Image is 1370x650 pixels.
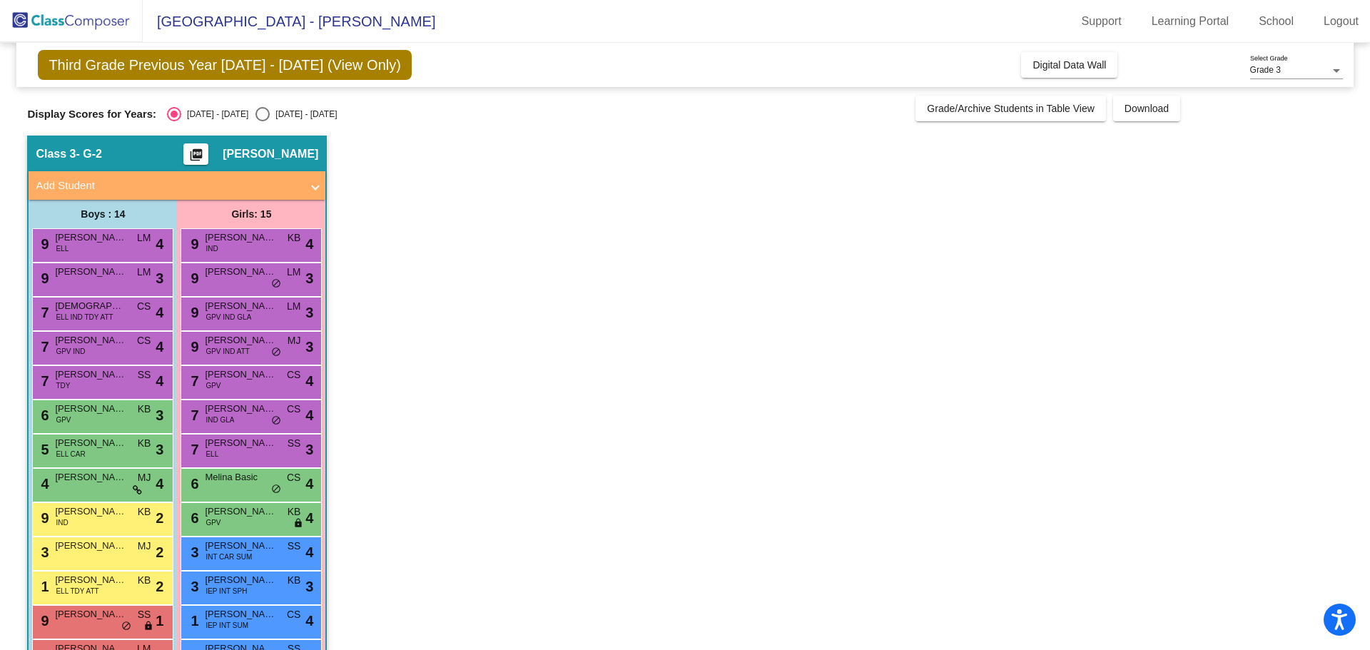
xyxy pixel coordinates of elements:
[305,542,313,563] span: 4
[37,476,49,492] span: 4
[205,230,276,245] span: [PERSON_NAME]
[205,607,276,621] span: [PERSON_NAME]
[37,339,49,355] span: 7
[121,621,131,632] span: do_not_disturb_alt
[56,415,71,425] span: GPV
[38,50,412,80] span: Third Grade Previous Year [DATE] - [DATE] (View Only)
[205,312,251,323] span: GPV IND GLA
[138,436,151,451] span: KB
[205,449,218,459] span: ELL
[293,518,303,529] span: lock
[205,586,247,596] span: IEP INT SPH
[37,510,49,526] span: 9
[56,449,85,459] span: ELL CAR
[187,236,198,252] span: 9
[205,380,220,391] span: GPV
[205,265,276,279] span: [PERSON_NAME]
[55,470,126,484] span: [PERSON_NAME]
[1250,65,1281,75] span: Grade 3
[287,607,300,622] span: CS
[138,367,151,382] span: SS
[181,108,248,121] div: [DATE] - [DATE]
[205,552,252,562] span: INT CAR SUM
[56,346,85,357] span: GPV IND
[29,200,177,228] div: Boys : 14
[137,299,151,314] span: CS
[287,402,300,417] span: CS
[137,265,151,280] span: LM
[270,108,337,121] div: [DATE] - [DATE]
[187,579,198,594] span: 3
[187,339,198,355] span: 9
[37,544,49,560] span: 3
[205,517,220,528] span: GPV
[271,347,281,358] span: do_not_disturb_alt
[287,265,300,280] span: LM
[56,586,98,596] span: ELL TDY ATT
[187,442,198,457] span: 7
[205,402,276,416] span: [PERSON_NAME]
[156,405,163,426] span: 3
[288,230,301,245] span: KB
[37,407,49,423] span: 6
[1247,10,1305,33] a: School
[305,370,313,392] span: 4
[76,147,101,161] span: - G-2
[27,108,156,121] span: Display Scores for Years:
[205,299,276,313] span: [PERSON_NAME]
[156,576,163,597] span: 2
[36,178,301,194] mat-panel-title: Add Student
[55,573,126,587] span: [PERSON_NAME]
[288,333,301,348] span: MJ
[223,147,318,161] span: [PERSON_NAME]
[288,504,301,519] span: KB
[143,621,153,632] span: lock
[37,579,49,594] span: 1
[37,305,49,320] span: 7
[56,243,68,254] span: ELL
[187,305,198,320] span: 9
[156,370,163,392] span: 4
[1113,96,1180,121] button: Download
[1312,10,1370,33] a: Logout
[55,333,126,347] span: [PERSON_NAME]
[205,367,276,382] span: [PERSON_NAME]
[37,373,49,389] span: 7
[271,484,281,495] span: do_not_disturb_alt
[37,270,49,286] span: 9
[187,270,198,286] span: 9
[205,539,276,553] span: [PERSON_NAME]
[37,236,49,252] span: 9
[305,405,313,426] span: 4
[55,504,126,519] span: [PERSON_NAME]
[287,367,300,382] span: CS
[187,373,198,389] span: 7
[156,610,163,631] span: 1
[156,268,163,289] span: 3
[138,607,151,622] span: SS
[187,476,198,492] span: 6
[271,278,281,290] span: do_not_disturb_alt
[29,171,325,200] mat-expansion-panel-header: Add Student
[205,243,218,254] span: IND
[1125,103,1169,114] span: Download
[305,233,313,255] span: 4
[138,573,151,588] span: KB
[305,439,313,460] span: 3
[305,610,313,631] span: 4
[187,613,198,629] span: 1
[167,107,337,121] mat-radio-group: Select an option
[156,439,163,460] span: 3
[37,613,49,629] span: 9
[55,436,126,450] span: [PERSON_NAME]
[205,620,248,631] span: IEP INT SUM
[55,539,126,553] span: [PERSON_NAME] [PERSON_NAME]
[205,346,250,357] span: GPV IND ATT
[305,473,313,494] span: 4
[55,402,126,416] span: [PERSON_NAME]
[156,473,163,494] span: 4
[143,10,435,33] span: [GEOGRAPHIC_DATA] - [PERSON_NAME]
[1021,52,1117,78] button: Digital Data Wall
[205,333,276,347] span: [PERSON_NAME]
[205,470,276,484] span: Melina Basic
